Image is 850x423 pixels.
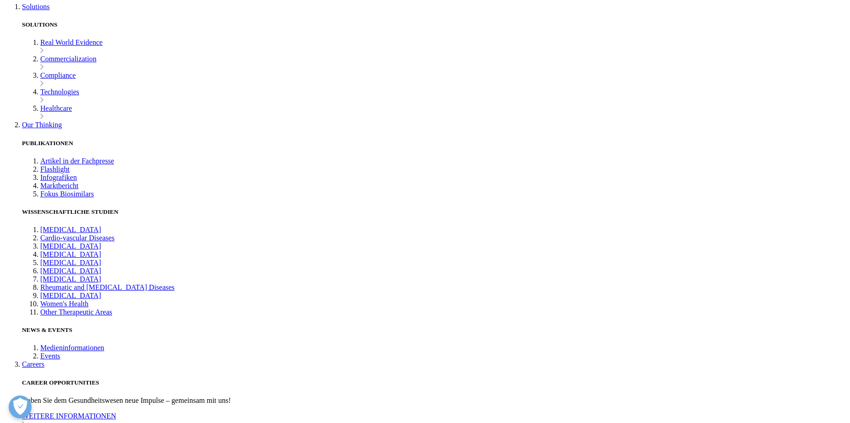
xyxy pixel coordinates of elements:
[22,3,49,11] a: Solutions
[22,360,44,368] a: Careers
[22,326,833,334] h5: NEWS & EVENTS
[40,55,97,63] a: Commercialization
[40,352,60,360] a: Events
[40,104,72,112] a: Healthcare
[40,308,112,316] a: Other Therapeutic Areas
[40,267,101,275] a: [MEDICAL_DATA]
[40,292,101,299] a: [MEDICAL_DATA]
[9,396,32,418] button: Präferenzen öffnen
[40,259,101,266] a: [MEDICAL_DATA]
[22,379,833,386] h5: CAREER OPPORTUNITIES
[22,140,833,147] h5: PUBLIKATIONEN
[22,21,833,28] h5: SOLUTIONS
[40,275,101,283] a: [MEDICAL_DATA]
[40,190,94,198] a: Fokus Biosimilars
[40,226,101,233] a: [MEDICAL_DATA]
[40,157,114,165] a: Artikel in der Fachpresse
[40,38,103,46] a: Real World Evidence
[22,396,833,405] p: Geben Sie dem Gesundheitswesen neue Impulse – gemeinsam mit uns!
[22,208,833,216] h5: WISSENSCHAFTLICHE STUDIEN
[40,88,79,96] a: Technologies
[40,242,101,250] a: [MEDICAL_DATA]
[40,300,88,308] a: Women's Health
[40,182,79,190] a: Marktbericht
[40,234,114,242] a: Cardio-vascular Diseases
[40,283,174,291] a: Rheumatic and [MEDICAL_DATA] Diseases
[40,174,77,181] a: Infografiken
[40,165,70,173] a: Flashlight
[40,71,76,79] a: Compliance
[40,250,101,258] a: [MEDICAL_DATA]
[22,121,62,129] a: Our Thinking
[40,344,104,352] a: Medieninformationen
